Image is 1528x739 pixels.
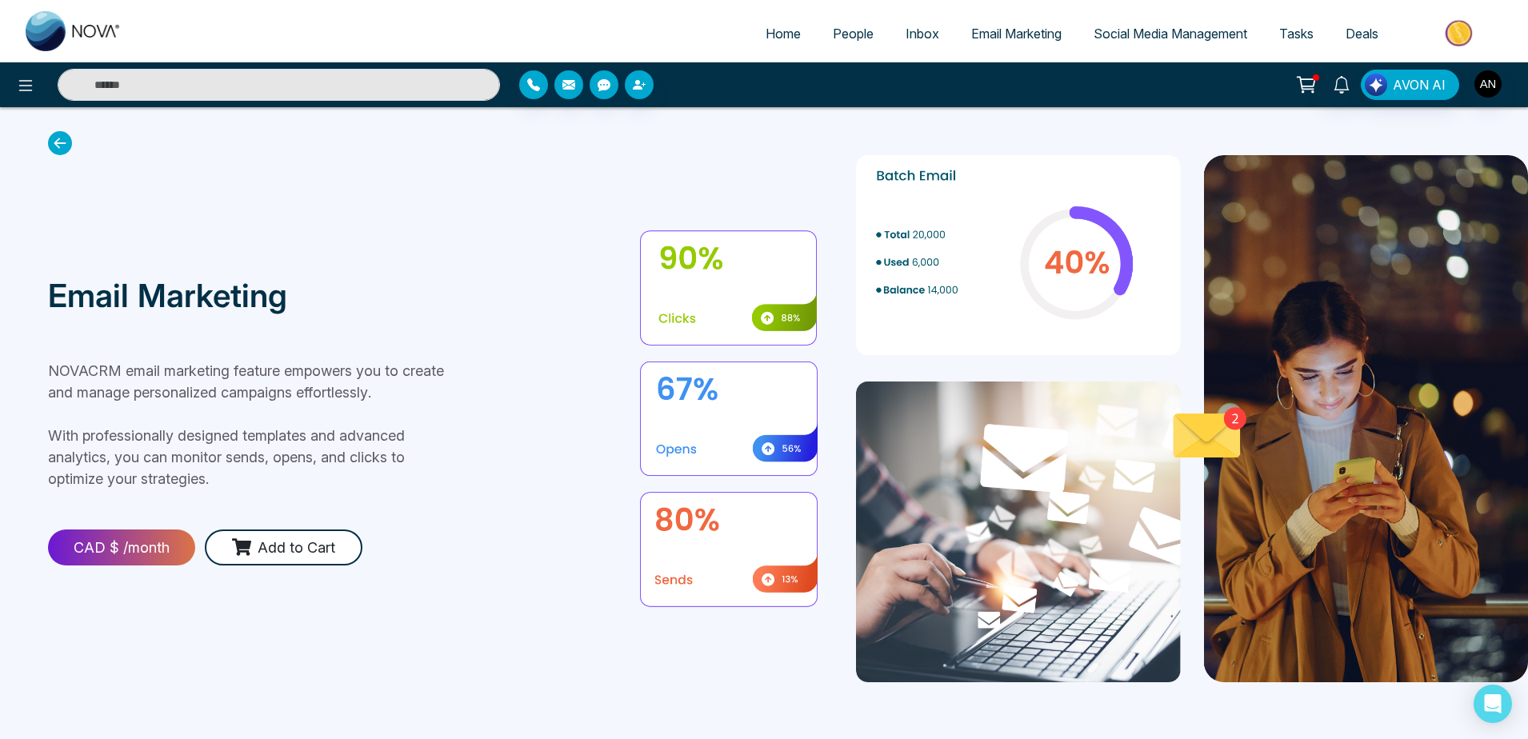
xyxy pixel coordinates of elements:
button: Add to Cart [205,529,362,565]
div: Open Intercom Messenger [1474,685,1512,723]
a: Email Marketing [955,18,1078,49]
img: User Avatar [1474,70,1502,98]
a: Social Media Management [1078,18,1263,49]
a: Inbox [890,18,955,49]
a: Deals [1330,18,1394,49]
img: Nova CRM Logo [26,11,122,51]
p: NOVACRM email marketing feature empowers you to create and manage personalized campaigns effortle... [48,360,462,489]
p: Email Marketing [48,272,640,320]
a: Home [750,18,817,49]
a: Tasks [1263,18,1330,49]
span: AVON AI [1393,75,1446,94]
span: Inbox [906,26,939,42]
div: CAD $ /month [48,529,195,565]
button: AVON AI [1361,70,1459,100]
span: Home [766,26,801,42]
span: Tasks [1279,26,1314,42]
span: Social Media Management [1094,26,1247,42]
span: Email Marketing [971,26,1062,42]
span: Deals [1346,26,1378,42]
a: People [817,18,890,49]
span: People [833,26,874,42]
img: Market-place.gif [1402,15,1518,51]
img: file not found [640,155,1528,682]
img: Lead Flow [1365,74,1387,96]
